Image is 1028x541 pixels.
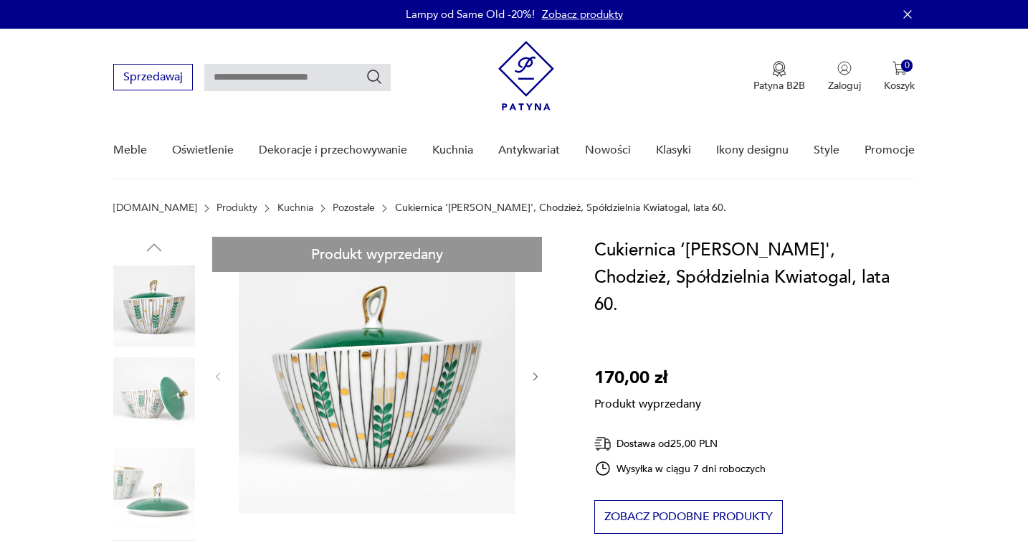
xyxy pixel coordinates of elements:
[277,202,313,214] a: Kuchnia
[865,123,915,178] a: Promocje
[333,202,375,214] a: Pozostałe
[594,500,783,534] button: Zobacz podobne produkty
[828,61,861,93] button: Zaloguj
[432,123,473,178] a: Kuchnia
[594,460,766,477] div: Wysyłka w ciągu 7 dni roboczych
[884,79,915,93] p: Koszyk
[884,61,915,93] button: 0Koszyk
[753,61,805,93] button: Patyna B2B
[498,41,554,110] img: Patyna - sklep z meblami i dekoracjami vintage
[216,202,257,214] a: Produkty
[113,73,193,83] a: Sprzedawaj
[406,7,535,22] p: Lampy od Same Old -20%!
[498,123,560,178] a: Antykwariat
[594,392,701,412] p: Produkt wyprzedany
[772,61,786,77] img: Ikona medalu
[814,123,839,178] a: Style
[828,79,861,93] p: Zaloguj
[113,202,197,214] a: [DOMAIN_NAME]
[594,435,766,453] div: Dostawa od 25,00 PLN
[366,68,383,85] button: Szukaj
[542,7,623,22] a: Zobacz produkty
[837,61,852,75] img: Ikonka użytkownika
[113,64,193,90] button: Sprzedawaj
[172,123,234,178] a: Oświetlenie
[901,60,913,72] div: 0
[594,237,915,319] h1: Cukiernica ‘[PERSON_NAME]', Chodzież, Spółdzielnia Kwiatogal, lata 60.
[716,123,789,178] a: Ikony designu
[753,61,805,93] a: Ikona medaluPatyna B2B
[656,123,691,178] a: Klasyki
[585,123,631,178] a: Nowości
[594,435,611,453] img: Ikona dostawy
[753,79,805,93] p: Patyna B2B
[594,364,701,392] p: 170,00 zł
[259,123,407,178] a: Dekoracje i przechowywanie
[395,202,726,214] p: Cukiernica ‘[PERSON_NAME]', Chodzież, Spółdzielnia Kwiatogal, lata 60.
[893,61,907,75] img: Ikona koszyka
[113,123,147,178] a: Meble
